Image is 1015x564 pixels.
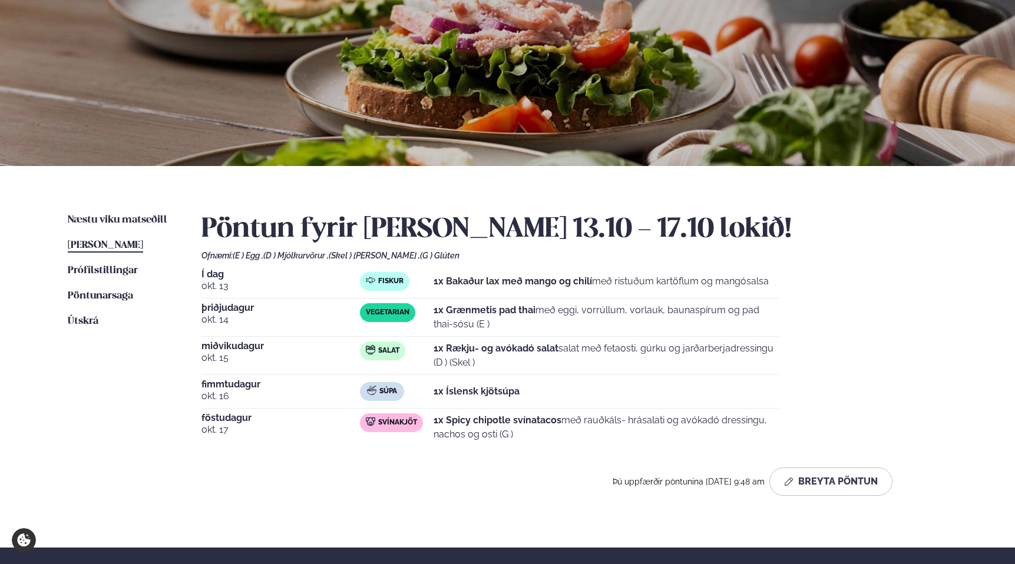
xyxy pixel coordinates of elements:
[201,213,947,246] h2: Pöntun fyrir [PERSON_NAME] 13.10 - 17.10 lokið!
[201,313,360,327] span: okt. 14
[201,341,360,351] span: miðvikudagur
[366,308,409,317] span: Vegetarian
[378,418,417,427] span: Svínakjöt
[12,528,36,552] a: Cookie settings
[434,304,535,316] strong: 1x Grænmetis pad thai
[329,251,420,260] span: (Skel ) [PERSON_NAME] ,
[434,274,769,288] p: með ristuðum kartöflum og mangósalsa
[68,289,133,303] a: Pöntunarsaga
[420,251,459,260] span: (G ) Glúten
[769,467,892,496] button: Breyta Pöntun
[434,341,779,370] p: salat með fetaosti, gúrku og jarðarberjadressingu (D ) (Skel )
[201,413,360,423] span: föstudagur
[68,316,98,326] span: Útskrá
[378,277,404,286] span: Fiskur
[68,213,167,227] a: Næstu viku matseðill
[613,477,765,486] span: Þú uppfærðir pöntunina [DATE] 9:48 am
[201,270,360,279] span: Í dag
[68,264,138,278] a: Prófílstillingar
[233,251,263,260] span: (E ) Egg ,
[201,423,360,437] span: okt. 17
[434,386,520,397] strong: 1x Íslensk kjötsúpa
[68,266,138,276] span: Prófílstillingar
[68,314,98,329] a: Útskrá
[263,251,329,260] span: (D ) Mjólkurvörur ,
[378,346,399,356] span: Salat
[434,343,558,354] strong: 1x Rækju- og avókadó salat
[434,413,779,442] p: með rauðkáls- hrásalati og avókadó dressingu, nachos og osti (G )
[201,380,360,389] span: fimmtudagur
[434,276,592,287] strong: 1x Bakaður lax með mango og chilí
[201,279,360,293] span: okt. 13
[366,276,375,285] img: fish.svg
[201,351,360,365] span: okt. 15
[367,386,376,395] img: soup.svg
[68,215,167,225] span: Næstu viku matseðill
[434,414,561,426] strong: 1x Spicy chipotle svínatacos
[434,303,779,331] p: með eggi, vorrúllum, vorlauk, baunaspírum og pad thai-sósu (E )
[201,303,360,313] span: þriðjudagur
[379,387,397,396] span: Súpa
[68,238,143,253] a: [PERSON_NAME]
[366,345,375,354] img: salad.svg
[68,240,143,250] span: [PERSON_NAME]
[366,417,375,426] img: pork.svg
[201,389,360,403] span: okt. 16
[201,251,947,260] div: Ofnæmi:
[68,291,133,301] span: Pöntunarsaga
